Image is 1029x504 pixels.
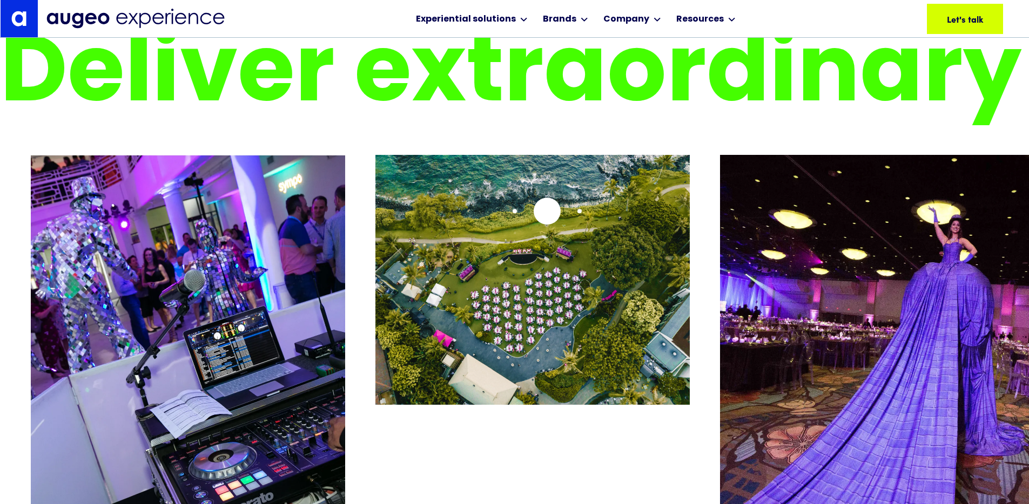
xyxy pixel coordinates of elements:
div: Resources [676,13,724,26]
div: Company [603,13,649,26]
div: Experiential solutions [416,13,516,26]
img: Augeo Experience business unit full logo in midnight blue. [46,9,225,29]
a: Let's talk [927,4,1003,34]
img: Augeo's "a" monogram decorative logo in white. [11,11,26,26]
div: Brands [543,13,576,26]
